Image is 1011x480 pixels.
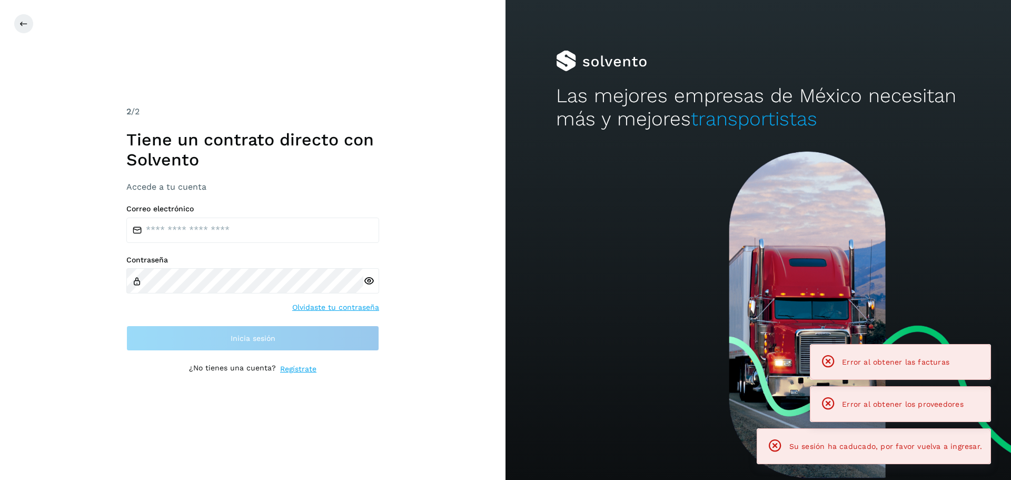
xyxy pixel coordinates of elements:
div: /2 [126,105,379,118]
label: Correo electrónico [126,204,379,213]
a: Regístrate [280,364,316,375]
span: transportistas [691,107,817,130]
label: Contraseña [126,256,379,265]
h3: Accede a tu cuenta [126,182,379,192]
span: Su sesión ha caducado, por favor vuelva a ingresar. [789,442,982,450]
button: Inicia sesión [126,326,379,351]
span: 2 [126,106,131,116]
span: Error al obtener los proveedores [842,400,964,408]
a: Olvidaste tu contraseña [292,302,379,313]
h1: Tiene un contrato directo con Solvento [126,130,379,170]
span: Error al obtener las facturas [842,358,949,366]
span: Inicia sesión [231,335,275,342]
h2: Las mejores empresas de México necesitan más y mejores [556,84,960,131]
p: ¿No tienes una cuenta? [189,364,276,375]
